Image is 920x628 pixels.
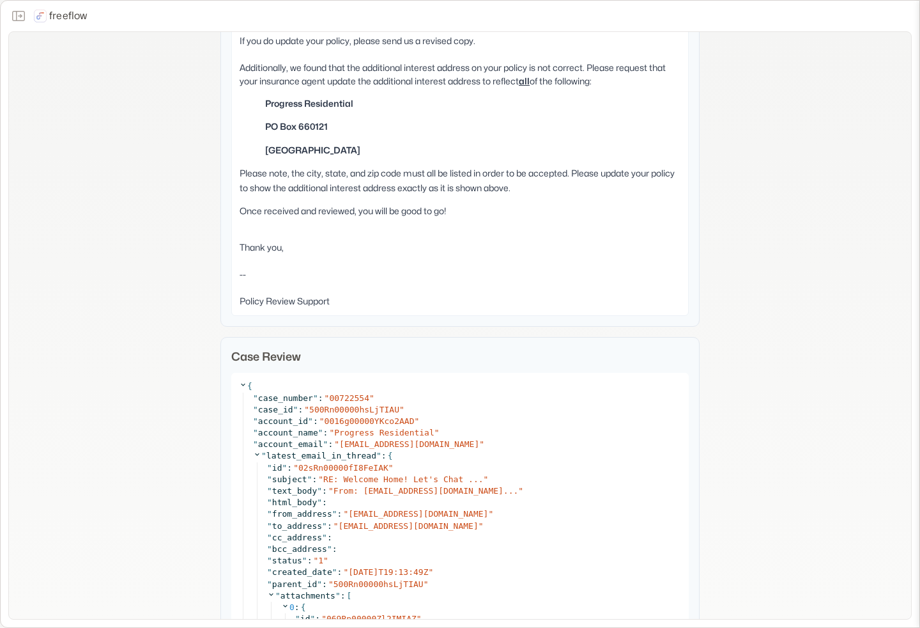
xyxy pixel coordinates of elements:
strong: [GEOGRAPHIC_DATA] [265,145,360,155]
span: account_id [258,416,308,426]
span: 500Rn00000hsLjTIAU [333,579,424,589]
span: created_date [272,567,332,577]
span: " [334,439,339,449]
span: " [317,498,322,507]
p: Case Review [231,348,689,365]
span: : [322,579,327,589]
span: " [322,521,327,531]
span: " [424,579,429,589]
span: id [300,614,310,624]
span: RE: Welcome Home! Let's Chat ... [323,475,483,484]
span: " [267,567,272,577]
span: " [327,544,332,554]
span: " [267,579,272,589]
span: " [261,451,266,460]
span: : [295,602,300,613]
span: " [267,463,272,473]
span: 0016g00000YKco2AAD [325,416,415,426]
span: account_name [258,428,318,437]
span: { [301,602,306,613]
span: : [315,614,320,624]
span: " [310,614,315,624]
span: 00722554 [329,393,369,403]
span: 02sRn00000fI8FeIAK [298,463,388,473]
span: : [337,509,342,519]
span: 500Rn00000hsLjTIAU [309,405,399,414]
span: [EMAIL_ADDRESS][DOMAIN_NAME] [339,439,479,449]
span: : [312,475,317,484]
span: " [253,405,258,414]
span: : [327,533,332,542]
span: " [329,428,334,437]
span: " [323,556,328,565]
span: " [313,393,318,403]
span: subject [272,475,307,484]
span: [ [347,590,352,602]
span: " [275,591,280,601]
span: " [399,405,404,414]
span: " [332,509,337,519]
span: : [332,544,337,554]
span: : [323,428,328,437]
span: parent_id [272,579,317,589]
a: freeflow [34,8,88,24]
span: " [308,416,313,426]
span: " [253,416,258,426]
span: " [388,463,394,473]
span: " [376,451,381,460]
span: attachments [280,591,335,601]
span: " [488,509,493,519]
span: " [335,591,341,601]
span: account_email [258,439,323,449]
span: 0 [289,602,295,612]
span: Progress Residential [334,428,434,437]
span: : [318,393,323,403]
span: " [267,544,272,554]
span: from_address [272,509,332,519]
span: " [343,567,348,577]
span: : [327,521,332,531]
span: " [267,521,272,531]
p: Once received and reviewed, you will be good to go! [240,204,680,218]
span: { [247,381,252,392]
span: " [328,579,333,589]
span: " [267,533,272,542]
span: " [317,579,322,589]
span: cc_address [272,533,322,542]
span: " [304,405,309,414]
span: : [298,405,303,414]
span: " [267,509,272,519]
span: " [332,567,337,577]
span: : [328,439,333,449]
span: bcc_address [272,544,327,554]
span: case_id [258,405,293,414]
p: Please note, the city, state, and zip code must all be listed in order to be accepted. Please upd... [240,166,680,195]
span: " [322,533,327,542]
span: " [267,475,272,484]
span: " [293,405,298,414]
span: : [381,450,387,462]
span: : [322,486,327,496]
span: " [417,614,422,624]
span: 1 [318,556,323,565]
span: [EMAIL_ADDRESS][DOMAIN_NAME] [348,509,488,519]
span: : [307,556,312,565]
span: " [321,614,326,624]
span: latest_email_in_thread [266,451,376,460]
span: " [267,498,272,507]
span: text_body [272,486,317,496]
span: " [319,416,325,426]
span: " [253,393,258,403]
p: freeflow [49,8,88,24]
span: " [325,393,330,403]
span: " [295,614,300,624]
span: " [267,556,272,565]
span: : [287,463,292,473]
span: " [253,428,258,437]
span: [DATE]T19:13:49Z [348,567,428,577]
strong: all [519,75,530,86]
span: " [323,439,328,449]
span: " [307,475,312,484]
span: " [282,463,287,473]
span: " [253,439,258,449]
